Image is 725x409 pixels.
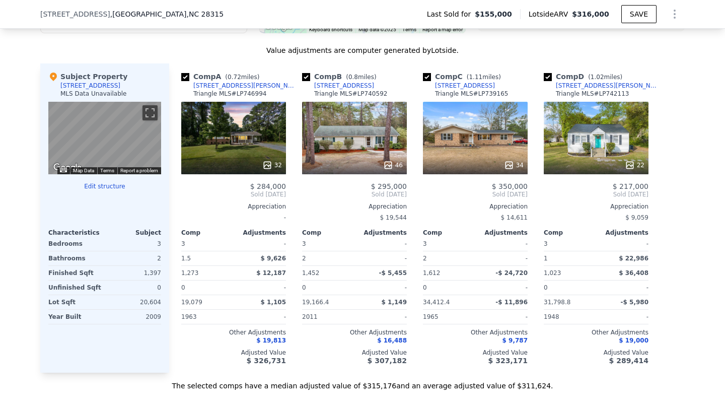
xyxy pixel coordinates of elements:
span: 34,412.4 [423,299,450,306]
span: $ 217,000 [613,182,648,190]
div: - [598,237,648,251]
a: [STREET_ADDRESS][PERSON_NAME] [181,82,298,90]
div: 1,397 [107,266,161,280]
div: Finished Sqft [48,266,103,280]
a: [STREET_ADDRESS] [302,82,374,90]
div: 3 [107,237,161,251]
div: 2 [423,251,473,265]
button: Keyboard shortcuts [309,26,352,33]
span: Sold [DATE] [181,190,286,198]
span: 1,273 [181,269,198,277]
div: - [356,251,407,265]
div: Other Adjustments [423,328,528,336]
div: [STREET_ADDRESS][PERSON_NAME] [556,82,661,90]
div: 0 [107,281,161,295]
div: - [598,281,648,295]
div: 22 [625,160,644,170]
div: - [356,237,407,251]
span: -$ 5,980 [621,299,648,306]
span: 1.11 [469,74,482,81]
span: ( miles) [584,74,626,81]
span: 3 [302,240,306,247]
div: Comp [423,229,475,237]
span: , NC 28315 [186,10,224,18]
span: $155,000 [475,9,512,19]
span: 0.8 [348,74,358,81]
div: 32 [262,160,282,170]
span: 0 [544,284,548,291]
div: 1.5 [181,251,232,265]
div: Adjusted Value [544,349,648,357]
div: Appreciation [423,202,528,211]
div: - [598,310,648,324]
span: 0 [181,284,185,291]
span: Lotside ARV [529,9,572,19]
span: -$ 5,455 [379,269,407,277]
span: $ 1,105 [261,299,286,306]
span: $ 19,000 [619,337,648,344]
span: -$ 11,896 [495,299,528,306]
div: - [236,237,286,251]
div: Other Adjustments [544,328,648,336]
img: Google [51,161,84,174]
span: 1,612 [423,269,440,277]
div: 2011 [302,310,352,324]
span: $ 323,171 [488,357,528,365]
div: Unfinished Sqft [48,281,103,295]
div: Bedrooms [48,237,103,251]
span: $ 19,544 [380,214,407,221]
span: Sold [DATE] [423,190,528,198]
button: Toggle fullscreen view [142,105,158,120]
span: $ 9,787 [502,337,528,344]
span: ( miles) [463,74,505,81]
div: Comp [544,229,596,237]
div: Adjusted Value [302,349,407,357]
div: 1965 [423,310,473,324]
div: Value adjustments are computer generated by Lotside . [40,45,685,55]
a: [STREET_ADDRESS][PERSON_NAME] [544,82,661,90]
div: The selected comps have a median adjusted value of $315,176 and an average adjusted value of $311... [40,373,685,391]
div: 1948 [544,310,594,324]
div: Adjustments [234,229,286,237]
span: $ 9,059 [625,214,648,221]
div: Subject Property [48,72,127,82]
span: 3 [423,240,427,247]
span: 1,452 [302,269,319,277]
span: Map data ©2025 [358,27,396,32]
div: Comp B [302,72,381,82]
div: - [181,211,286,225]
div: Comp C [423,72,505,82]
div: 1 [544,251,594,265]
span: $ 19,813 [256,337,286,344]
div: - [477,281,528,295]
span: 1.02 [591,74,604,81]
span: $ 350,000 [492,182,528,190]
span: $ 1,149 [382,299,407,306]
span: 0 [423,284,427,291]
div: Adjustments [596,229,648,237]
div: Lot Sqft [48,295,103,309]
div: Adjusted Value [423,349,528,357]
div: - [236,281,286,295]
div: Triangle MLS # LP739165 [435,90,508,98]
span: $ 14,611 [501,214,528,221]
span: 31,798.8 [544,299,570,306]
a: Report a map error [422,27,463,32]
span: $ 295,000 [371,182,407,190]
div: [STREET_ADDRESS] [435,82,495,90]
div: Comp D [544,72,626,82]
span: -$ 24,720 [495,269,528,277]
span: 0.72 [228,74,241,81]
div: Year Built [48,310,103,324]
div: Adjusted Value [181,349,286,357]
div: Other Adjustments [181,328,286,336]
span: ( miles) [342,74,380,81]
a: Terms (opens in new tab) [100,168,114,173]
span: 19,166.4 [302,299,329,306]
a: Open this area in Google Maps (opens a new window) [51,161,84,174]
div: Triangle MLS # LP740592 [314,90,387,98]
a: [STREET_ADDRESS] [423,82,495,90]
div: 1963 [181,310,232,324]
span: $ 307,182 [368,357,407,365]
span: Last Sold for [427,9,475,19]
